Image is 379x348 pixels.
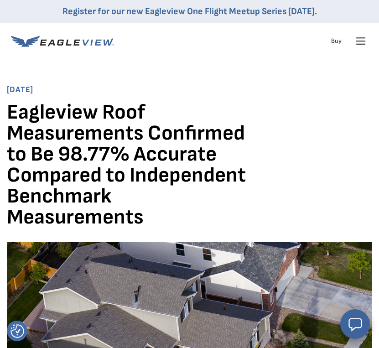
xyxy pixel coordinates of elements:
h1: Eagleview Roof Measurements Confirmed to Be 98.77% Accurate Compared to Independent Benchmark Mea... [7,102,250,235]
a: Register for our new Eagleview One Flight Meetup Series [DATE]. [62,6,317,17]
span: [DATE] [7,85,372,95]
button: Consent Preferences [10,324,24,338]
a: Buy [331,37,342,45]
img: Revisit consent button [10,324,24,338]
button: Open chat window [340,309,370,339]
